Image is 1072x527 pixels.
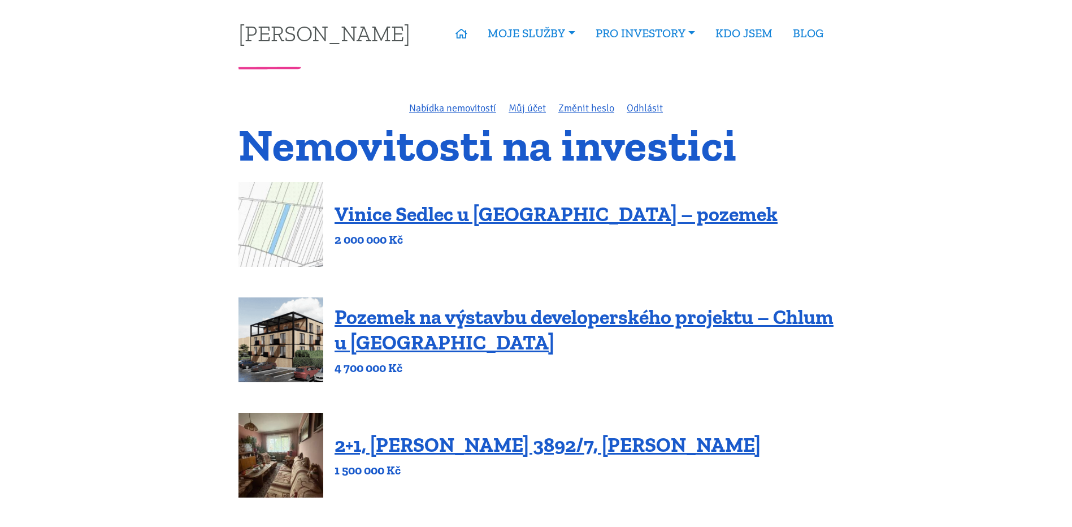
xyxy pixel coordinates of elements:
[627,102,663,114] a: Odhlásit
[335,232,778,248] p: 2 000 000 Kč
[335,463,761,478] p: 1 500 000 Kč
[705,20,783,46] a: KDO JSEM
[783,20,834,46] a: BLOG
[509,102,546,114] a: Můj účet
[335,433,761,457] a: 2+1, [PERSON_NAME] 3892/7, [PERSON_NAME]
[335,305,834,355] a: Pozemek na výstavbu developerského projektu – Chlum u [GEOGRAPHIC_DATA]
[478,20,585,46] a: MOJE SLUŽBY
[409,102,496,114] a: Nabídka nemovitostí
[335,202,778,226] a: Vinice Sedlec u [GEOGRAPHIC_DATA] – pozemek
[585,20,705,46] a: PRO INVESTORY
[558,102,614,114] a: Změnit heslo
[335,360,834,376] p: 4 700 000 Kč
[238,22,410,44] a: [PERSON_NAME]
[238,126,834,164] h1: Nemovitosti na investici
